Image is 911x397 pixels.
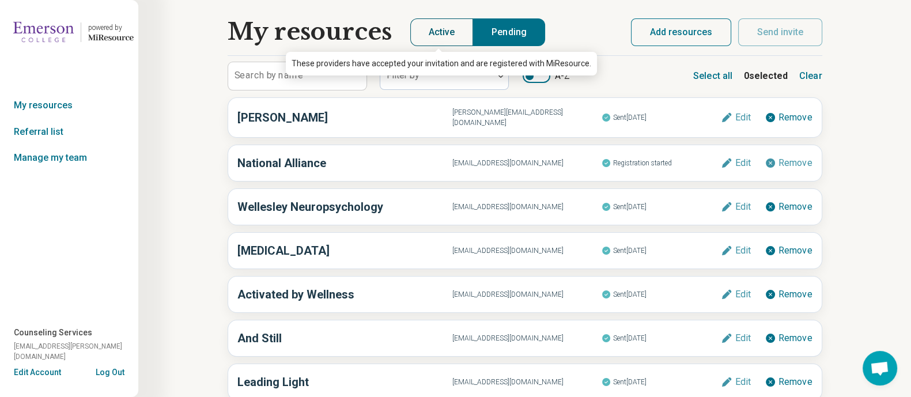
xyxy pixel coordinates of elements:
h3: And Still [237,330,452,347]
span: Sent [DATE] [602,287,721,302]
span: Sent [DATE] [602,199,721,214]
span: Edit [735,290,750,299]
span: Sent [DATE] [602,243,721,258]
span: Edit [735,246,750,255]
span: Remove [778,202,812,211]
span: Sent [DATE] [602,331,721,346]
button: Remove [765,289,812,300]
button: Remove [765,112,812,123]
span: Remove [778,290,812,299]
button: Remove [765,157,812,169]
img: Emerson College [13,18,74,46]
h3: Wellesley Neuropsychology [237,198,452,215]
button: Remove [765,245,812,256]
span: Remove [778,377,812,387]
button: Log Out [96,366,124,376]
label: Search by name [235,71,303,80]
span: Edit [735,202,750,211]
span: [EMAIL_ADDRESS][DOMAIN_NAME] [452,289,602,300]
button: Remove [765,201,812,213]
a: Emerson Collegepowered by [5,18,134,46]
h3: [MEDICAL_DATA] [237,242,452,259]
h3: Activated by Wellness [237,286,452,303]
button: Add resources [631,18,731,46]
span: Remove [778,246,812,255]
h3: Leading Light [237,373,452,391]
div: These providers have accepted your invitation and are registered with MiResource. [286,52,597,75]
b: 0 selected [744,69,788,83]
span: [PERSON_NAME][EMAIL_ADDRESS][DOMAIN_NAME] [452,107,602,128]
button: Edit [721,112,750,123]
span: [EMAIL_ADDRESS][DOMAIN_NAME] [452,202,602,212]
span: Edit [735,377,750,387]
button: Edit [721,289,750,300]
button: Active [410,18,474,46]
button: Edit Account [14,366,61,379]
button: Edit [721,201,750,213]
div: powered by [88,22,134,33]
h1: My resources [228,18,392,46]
span: [EMAIL_ADDRESS][DOMAIN_NAME] [452,377,602,387]
button: Pending [473,18,545,46]
span: Remove [778,334,812,343]
button: Remove [765,332,812,344]
span: Edit [735,158,750,168]
label: A-Z [523,69,570,83]
span: Edit [735,334,750,343]
span: Sent [DATE] [602,110,721,125]
span: Sent [DATE] [602,375,721,390]
button: Clear [799,62,822,90]
button: Edit [721,332,750,344]
span: Edit [735,113,750,122]
h3: [PERSON_NAME] [237,109,452,126]
span: [EMAIL_ADDRESS][DOMAIN_NAME] [452,245,602,256]
span: [EMAIL_ADDRESS][PERSON_NAME][DOMAIN_NAME] [14,341,138,362]
span: Registration started [602,156,721,171]
button: Select all [693,62,732,90]
button: Edit [721,376,750,388]
h3: National Alliance [237,154,452,172]
button: Send invite [738,18,822,46]
span: Counseling Services [14,327,92,339]
span: Remove [778,113,812,122]
span: [EMAIL_ADDRESS][DOMAIN_NAME] [452,158,602,168]
button: Edit [721,245,750,256]
button: Edit [721,157,750,169]
button: Remove [765,376,812,388]
div: Open chat [863,351,897,385]
span: Remove [778,158,812,168]
span: [EMAIL_ADDRESS][DOMAIN_NAME] [452,333,602,343]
